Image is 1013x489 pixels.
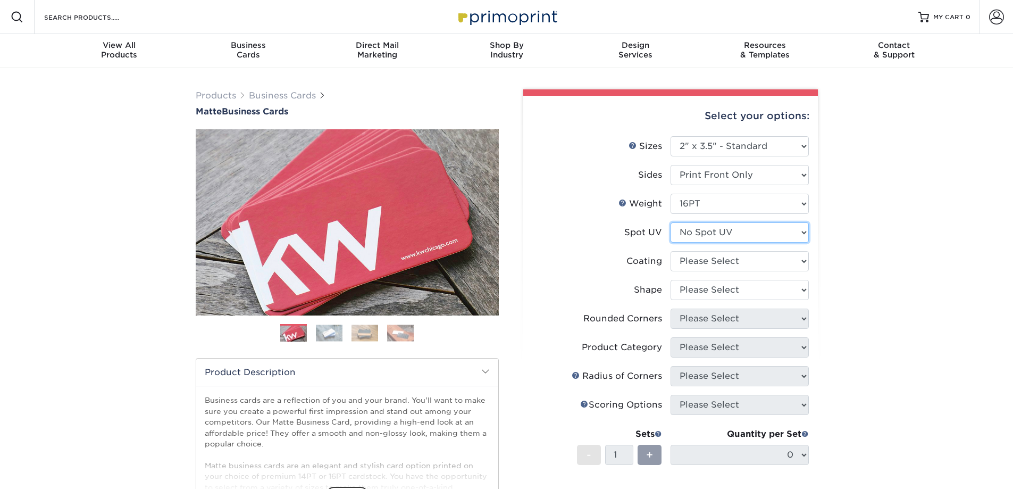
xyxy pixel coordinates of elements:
[700,40,830,60] div: & Templates
[966,13,970,21] span: 0
[571,34,700,68] a: DesignServices
[249,90,316,101] a: Business Cards
[700,34,830,68] a: Resources& Templates
[183,34,313,68] a: BusinessCards
[183,40,313,60] div: Cards
[196,359,498,386] h2: Product Description
[442,40,571,60] div: Industry
[55,40,184,50] span: View All
[571,40,700,60] div: Services
[55,34,184,68] a: View AllProducts
[183,40,313,50] span: Business
[3,457,90,485] iframe: Google Customer Reviews
[933,13,964,22] span: MY CART
[454,5,560,28] img: Primoprint
[624,226,662,239] div: Spot UV
[830,40,959,60] div: & Support
[387,325,414,341] img: Business Cards 04
[196,106,499,117] h1: Business Cards
[196,106,499,117] a: MatteBusiness Cards
[43,11,147,23] input: SEARCH PRODUCTS.....
[634,284,662,296] div: Shape
[582,341,662,354] div: Product Category
[313,34,442,68] a: Direct MailMarketing
[700,40,830,50] span: Resources
[618,197,662,210] div: Weight
[671,428,809,441] div: Quantity per Set
[313,40,442,60] div: Marketing
[629,140,662,153] div: Sizes
[442,40,571,50] span: Shop By
[572,370,662,383] div: Radius of Corners
[316,325,342,341] img: Business Cards 02
[196,106,222,117] span: Matte
[587,447,591,463] span: -
[583,312,662,325] div: Rounded Corners
[196,90,236,101] a: Products
[442,34,571,68] a: Shop ByIndustry
[532,96,809,136] div: Select your options:
[196,71,499,374] img: Matte 01
[577,428,662,441] div: Sets
[580,399,662,411] div: Scoring Options
[830,40,959,50] span: Contact
[55,40,184,60] div: Products
[626,255,662,268] div: Coating
[313,40,442,50] span: Direct Mail
[638,169,662,181] div: Sides
[280,320,307,347] img: Business Cards 01
[571,40,700,50] span: Design
[830,34,959,68] a: Contact& Support
[646,447,653,463] span: +
[351,325,378,341] img: Business Cards 03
